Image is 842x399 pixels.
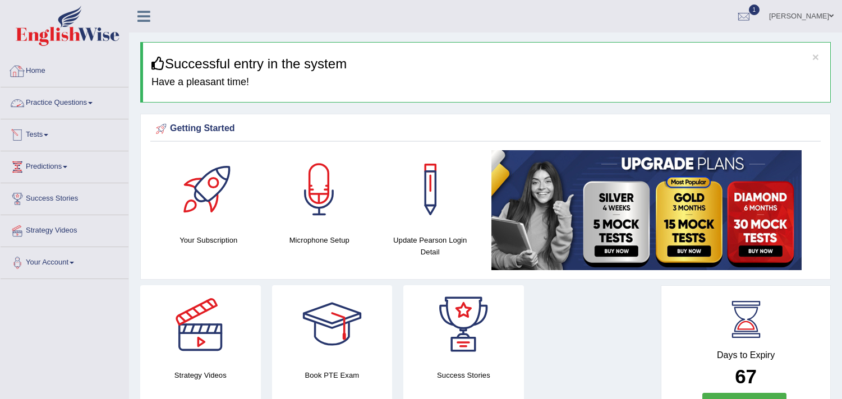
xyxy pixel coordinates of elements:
[735,365,757,387] b: 67
[270,234,370,246] h4: Microphone Setup
[151,57,822,71] h3: Successful entry in the system
[151,77,822,88] h4: Have a pleasant time!
[1,87,128,115] a: Practice Questions
[1,55,128,83] a: Home
[380,234,480,258] h4: Update Pearson Login Detail
[1,151,128,179] a: Predictions
[749,4,760,15] span: 1
[403,369,524,381] h4: Success Stories
[140,369,261,381] h4: Strategy Videos
[153,120,818,137] div: Getting Started
[159,234,259,246] h4: Your Subscription
[1,215,128,243] a: Strategy Videos
[1,119,128,147] a: Tests
[1,247,128,275] a: Your Account
[1,183,128,211] a: Success Stories
[491,150,802,270] img: small5.jpg
[272,369,393,381] h4: Book PTE Exam
[674,350,818,360] h4: Days to Expiry
[812,51,819,63] button: ×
